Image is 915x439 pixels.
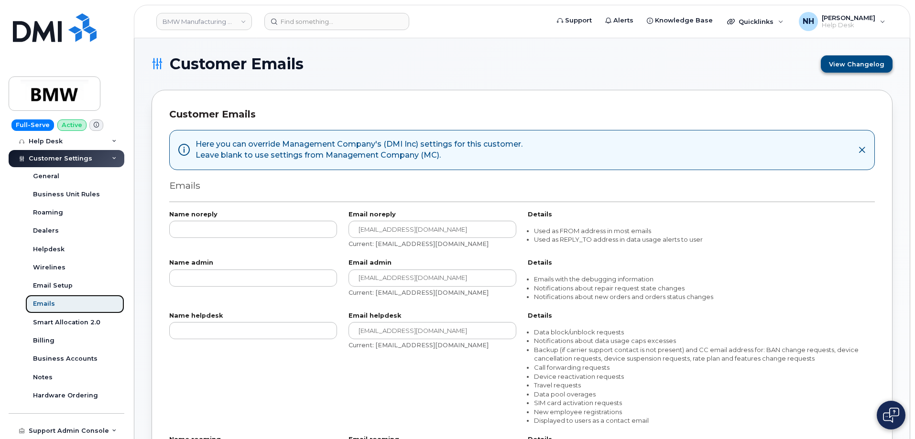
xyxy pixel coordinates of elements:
label: Name admin [169,260,337,266]
li: Displayed to users as a contact email [534,416,875,425]
li: Notifications about repair request state changes [534,284,875,293]
p: Here you can override Management Company's (DMI Inc) settings for this customer. [196,139,523,150]
li: New employee registrations [534,407,875,417]
li: Data pool overages [534,390,875,399]
label: Email admin [349,260,516,266]
li: Travel requests [534,381,875,390]
span: Customer Emails [170,57,304,71]
label: Details [528,212,875,218]
li: Backup (if carrier support contact is not present) and CC email address for: BAN change requests,... [534,345,875,363]
li: Device reactivation requests [534,372,875,381]
li: Used as FROM address in most emails [534,226,875,236]
label: Details [528,313,875,319]
div: Current: [EMAIL_ADDRESS][DOMAIN_NAME] [349,240,516,248]
label: Details [528,260,875,266]
li: Data block/unblock requests [534,328,875,337]
li: Emails with the debugging information [534,275,875,284]
a: View Changelog [821,55,893,73]
label: Email helpdesk [349,313,516,319]
div: Current: [EMAIL_ADDRESS][DOMAIN_NAME] [349,341,516,350]
li: Notifications about data usage caps excesses [534,336,875,345]
div: Emails [169,179,875,202]
div: Current: [EMAIL_ADDRESS][DOMAIN_NAME] [349,289,516,297]
label: Name helpdesk [169,313,337,319]
div: Customer Emails [169,107,875,121]
p: Leave blank to use settings from Management Company (MC). [196,150,523,161]
label: Email noreply [349,212,516,218]
li: Call forwarding requests [534,363,875,372]
li: Notifications about new orders and orders status changes [534,292,875,301]
li: Used as REPLY_TO address in data usage alerts to user [534,235,875,244]
img: Open chat [883,407,899,423]
label: Name noreply [169,212,337,218]
li: SIM card activation requests [534,398,875,407]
